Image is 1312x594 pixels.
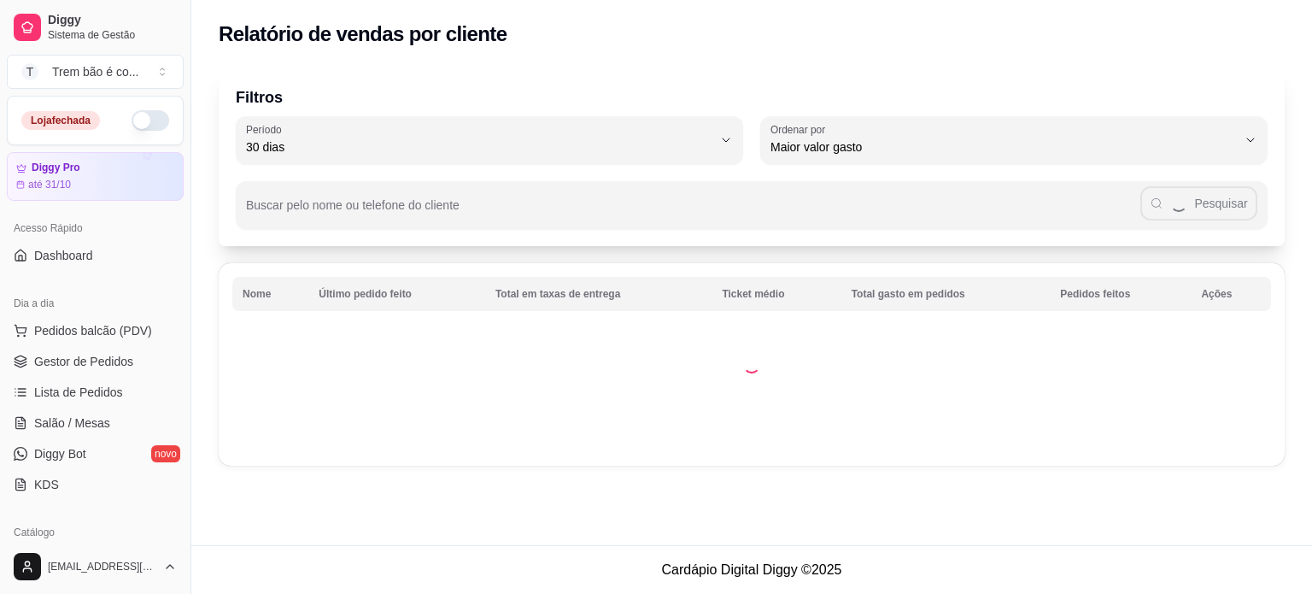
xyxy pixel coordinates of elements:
label: Ordenar por [770,122,831,137]
button: Alterar Status [132,110,169,131]
span: T [21,63,38,80]
input: Buscar pelo nome ou telefone do cliente [246,203,1140,221]
span: Gestor de Pedidos [34,353,133,370]
a: DiggySistema de Gestão [7,7,184,48]
span: KDS [34,476,59,493]
p: Filtros [236,85,1268,109]
button: Select a team [7,55,184,89]
footer: Cardápio Digital Diggy © 2025 [191,545,1312,594]
button: [EMAIL_ADDRESS][DOMAIN_NAME] [7,546,184,587]
span: Diggy Bot [34,445,86,462]
a: KDS [7,471,184,498]
div: Trem bão é co ... [52,63,138,80]
a: Lista de Pedidos [7,379,184,406]
a: Diggy Proaté 31/10 [7,152,184,201]
label: Período [246,122,287,137]
button: Período30 dias [236,116,743,164]
div: Loading [743,356,760,373]
span: 30 dias [246,138,712,156]
a: Diggy Botnovo [7,440,184,468]
button: Ordenar porMaior valor gasto [760,116,1268,164]
div: Acesso Rápido [7,215,184,242]
h2: Relatório de vendas por cliente [219,21,507,48]
div: Catálogo [7,519,184,546]
article: até 31/10 [28,178,71,191]
div: Loja fechada [21,111,100,130]
div: Dia a dia [7,290,184,317]
span: Salão / Mesas [34,415,110,432]
a: Salão / Mesas [7,409,184,437]
span: Diggy [48,13,177,28]
a: Gestor de Pedidos [7,348,184,375]
button: Pedidos balcão (PDV) [7,317,184,344]
span: [EMAIL_ADDRESS][DOMAIN_NAME] [48,560,156,573]
span: Sistema de Gestão [48,28,177,42]
span: Lista de Pedidos [34,384,123,401]
span: Dashboard [34,247,93,264]
span: Maior valor gasto [770,138,1237,156]
span: Pedidos balcão (PDV) [34,322,152,339]
article: Diggy Pro [32,162,80,174]
a: Dashboard [7,242,184,269]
